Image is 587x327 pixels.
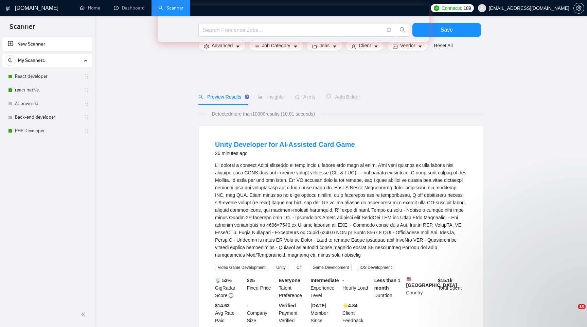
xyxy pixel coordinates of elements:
[246,277,278,299] div: Fixed-Price
[84,128,89,134] span: holder
[310,303,326,308] b: [DATE]
[15,110,79,124] a: Back-end developer
[258,94,263,99] span: area-chart
[15,70,79,83] a: React developer
[158,5,183,11] a: searchScanner
[310,264,352,271] span: Game Development
[359,42,371,49] span: Client
[442,4,462,12] span: Connects:
[254,44,259,49] span: bars
[306,40,343,51] button: folderJobscaret-down
[247,303,249,308] b: -
[8,37,87,51] a: New Scanner
[215,161,467,259] div: I’m seeking a skilled Unity developer to help bring a simple card game to life. I’ve been working...
[373,277,405,299] div: Duration
[215,149,355,157] div: 26 minutes ago
[274,264,288,271] span: Unity
[235,44,240,49] span: caret-down
[295,94,299,99] span: notification
[2,37,92,51] li: New Scanner
[215,264,268,271] span: Video Game Development
[405,277,437,299] div: Country
[158,5,429,42] iframe: Intercom live chat banner
[320,42,330,49] span: Jobs
[84,101,89,106] span: holder
[198,94,203,99] span: search
[480,6,484,11] span: user
[247,278,255,283] b: $ 25
[278,302,309,324] div: Payment Verified
[342,303,357,308] b: ⭐️ 4.84
[214,302,246,324] div: Avg Rate Paid
[574,5,584,11] span: setting
[342,278,344,283] b: -
[15,124,79,138] a: PHP Developer
[578,304,586,309] span: 10
[15,83,79,97] a: react native
[214,277,246,299] div: GigRadar Score
[215,141,355,148] a: Unity Developer for AI-Assisted Card Game
[80,5,100,11] a: homeHome
[437,277,468,299] div: Total Spent
[246,302,278,324] div: Company Size
[312,44,317,49] span: folder
[309,277,341,299] div: Experience Level
[293,44,298,49] span: caret-down
[351,44,356,49] span: user
[441,25,453,34] span: Save
[564,304,580,320] iframe: Intercom live chat
[114,5,145,11] a: dashboardDashboard
[249,40,303,51] button: barsJob Categorycaret-down
[573,3,584,14] button: setting
[418,44,423,49] span: caret-down
[4,22,40,36] span: Scanner
[357,264,394,271] span: iOS Development
[406,277,457,288] b: [GEOGRAPHIC_DATA]
[15,97,79,110] a: AI-powered
[81,311,88,318] span: double-left
[84,87,89,93] span: holder
[5,58,15,63] span: search
[207,110,320,118] span: Detected more than 10000 results (10.01 seconds)
[258,94,283,100] span: Insights
[215,278,232,283] b: 📡 53%
[215,303,230,308] b: $14.63
[212,42,233,49] span: Advanced
[332,44,337,49] span: caret-down
[6,3,11,14] img: logo
[374,278,401,291] b: Less than 1 month
[326,94,331,99] span: robot
[374,44,378,49] span: caret-down
[295,94,316,100] span: Alerts
[279,303,296,308] b: Verified
[84,115,89,120] span: holder
[573,5,584,11] a: setting
[198,40,246,51] button: settingAdvancedcaret-down
[5,55,16,66] button: search
[393,44,397,49] span: idcard
[262,42,290,49] span: Job Category
[341,302,373,324] div: Client Feedback
[434,5,439,11] img: upwork-logo.png
[244,94,250,100] div: Tooltip anchor
[84,74,89,79] span: holder
[310,278,339,283] b: Intermediate
[204,44,209,49] span: setting
[326,94,360,100] span: Auto Bidder
[2,54,92,138] li: My Scanners
[279,278,300,283] b: Everyone
[278,277,309,299] div: Talent Preference
[18,54,45,67] span: My Scanners
[387,40,428,51] button: idcardVendorcaret-down
[438,278,452,283] b: $ 15.1k
[345,40,384,51] button: userClientcaret-down
[400,42,415,49] span: Vendor
[407,277,411,281] img: 🇺🇸
[434,42,452,49] a: Reset All
[412,23,481,37] button: Save
[198,94,247,100] span: Preview Results
[294,264,304,271] span: C#
[463,4,471,12] span: 189
[229,293,233,298] span: info-circle
[309,302,341,324] div: Member Since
